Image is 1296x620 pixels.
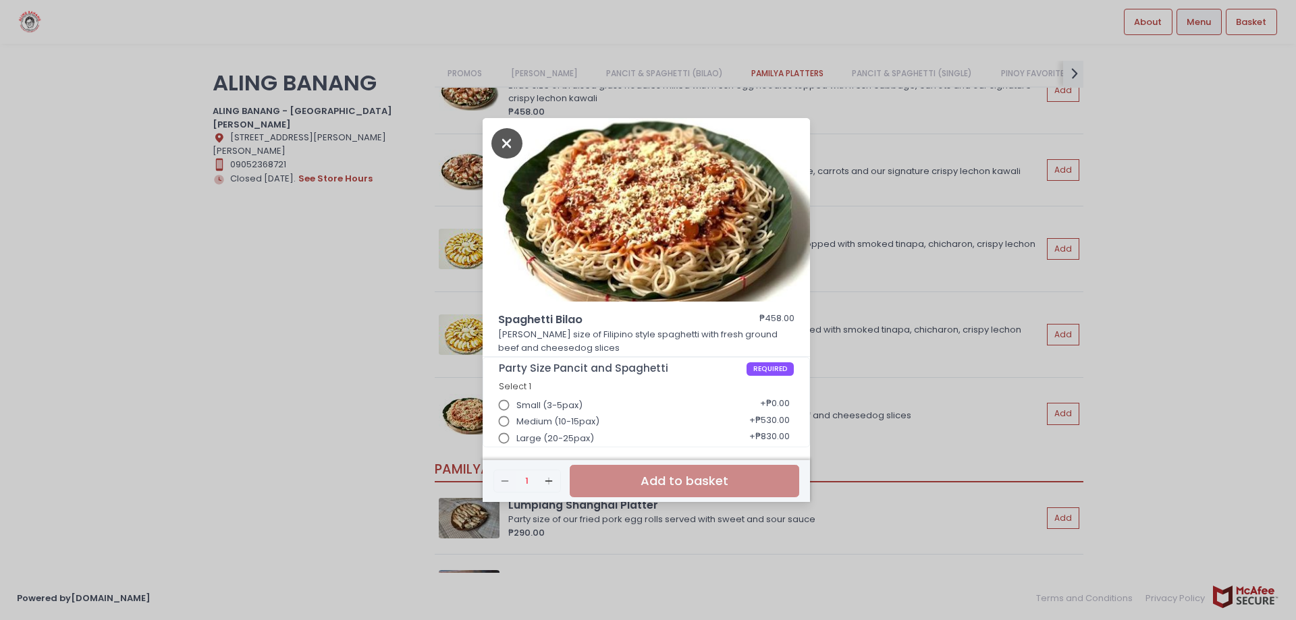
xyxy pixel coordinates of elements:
[747,362,794,376] span: REQUIRED
[745,409,794,434] div: + ₱530.00
[516,415,599,428] span: Medium (10-15pax)
[759,312,794,328] div: ₱458.00
[491,136,522,149] button: Close
[755,393,794,418] div: + ₱0.00
[499,381,531,392] span: Select 1
[498,328,795,354] p: [PERSON_NAME] size of Filipino style spaghetti with fresh ground beef and cheesedog slices
[499,362,747,374] span: Party Size Pancit and Spaghetti
[570,465,799,498] button: Add to basket
[516,399,583,412] span: Small (3-5pax)
[498,312,721,328] span: Spaghetti Bilao
[745,426,794,451] div: + ₱830.00
[516,432,594,445] span: Large (20-25pax)
[483,118,810,302] img: Spaghetti Bilao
